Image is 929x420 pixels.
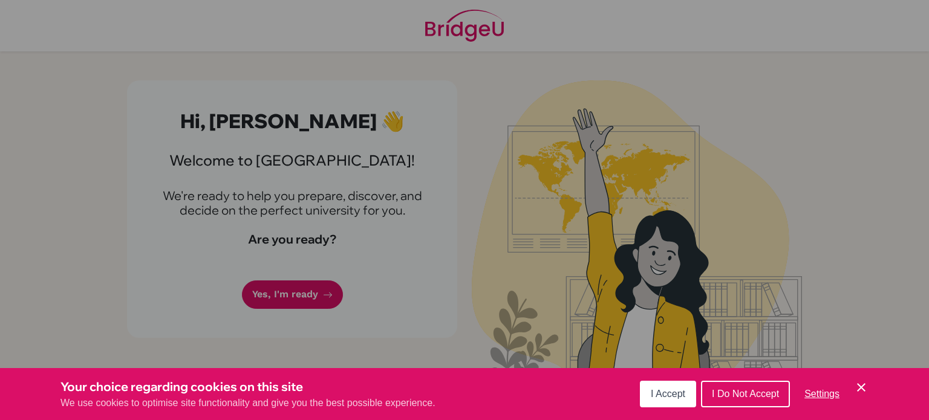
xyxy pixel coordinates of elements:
button: Settings [795,382,849,406]
span: I Accept [651,389,685,399]
button: I Accept [640,381,696,407]
span: Settings [804,389,839,399]
button: I Do Not Accept [701,381,790,407]
h3: Your choice regarding cookies on this site [60,378,435,396]
p: We use cookies to optimise site functionality and give you the best possible experience. [60,396,435,410]
button: Save and close [854,380,869,395]
span: I Do Not Accept [712,389,779,399]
